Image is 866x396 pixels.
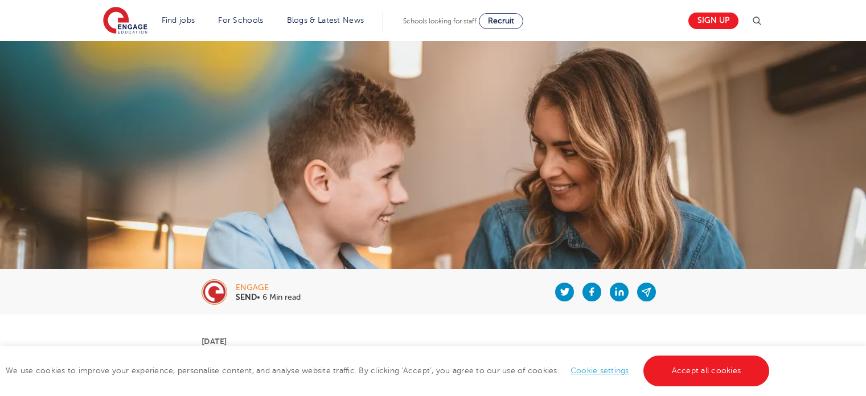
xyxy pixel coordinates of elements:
[6,366,772,375] span: We use cookies to improve your experience, personalise content, and analyse website traffic. By c...
[236,293,301,301] p: • 6 Min read
[287,16,364,25] a: Blogs & Latest News
[218,16,263,25] a: For Schools
[479,13,523,29] a: Recruit
[162,16,195,25] a: Find jobs
[236,293,257,301] b: SEND
[688,13,738,29] a: Sign up
[202,337,664,345] p: [DATE]
[643,356,770,386] a: Accept all cookies
[103,7,147,35] img: Engage Education
[403,17,477,25] span: Schools looking for staff
[236,284,301,292] div: engage
[571,366,629,375] a: Cookie settings
[488,17,514,25] span: Recruit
